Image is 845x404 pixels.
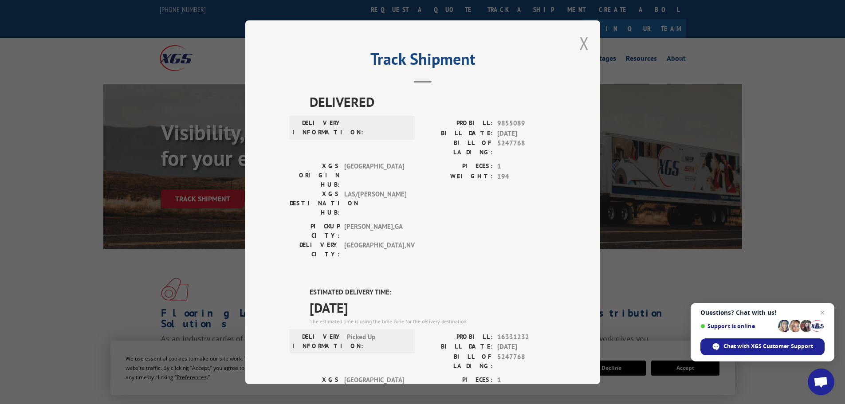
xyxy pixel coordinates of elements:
label: XGS ORIGIN HUB: [290,375,340,403]
label: PROBILL: [423,332,493,342]
span: [GEOGRAPHIC_DATA] , NV [344,240,404,259]
span: [PERSON_NAME] , GA [344,222,404,240]
span: 16331232 [497,332,556,342]
span: DELIVERED [310,92,556,112]
button: Close modal [579,31,589,55]
span: 1 [497,375,556,385]
div: The estimated time is using the time zone for the delivery destination. [310,317,556,325]
label: ESTIMATED DELIVERY TIME: [310,287,556,298]
span: [DATE] [310,297,556,317]
span: [GEOGRAPHIC_DATA] [344,375,404,403]
label: DELIVERY INFORMATION: [292,332,342,350]
label: BILL OF LADING: [423,138,493,157]
span: 1 [497,161,556,172]
label: XGS DESTINATION HUB: [290,189,340,217]
label: PIECES: [423,375,493,385]
span: Chat with XGS Customer Support [723,342,813,350]
label: DELIVERY CITY: [290,240,340,259]
span: 9855089 [497,118,556,129]
label: BILL DATE: [423,342,493,352]
span: LAS/[PERSON_NAME] [344,189,404,217]
span: [DATE] [497,342,556,352]
h2: Track Shipment [290,53,556,70]
div: Open chat [808,369,834,395]
span: Questions? Chat with us! [700,309,825,316]
label: DELIVERY INFORMATION: [292,118,342,137]
span: [GEOGRAPHIC_DATA] [344,161,404,189]
label: BILL DATE: [423,128,493,138]
label: XGS ORIGIN HUB: [290,161,340,189]
label: PROBILL: [423,118,493,129]
span: 5247768 [497,138,556,157]
span: Support is online [700,323,775,329]
label: WEIGHT: [423,171,493,181]
span: Picked Up [347,332,407,350]
div: Chat with XGS Customer Support [700,338,825,355]
span: Close chat [817,307,828,318]
span: 194 [497,171,556,181]
span: [DATE] [497,128,556,138]
span: 5247768 [497,352,556,370]
label: PICKUP CITY: [290,222,340,240]
label: PIECES: [423,161,493,172]
label: BILL OF LADING: [423,352,493,370]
